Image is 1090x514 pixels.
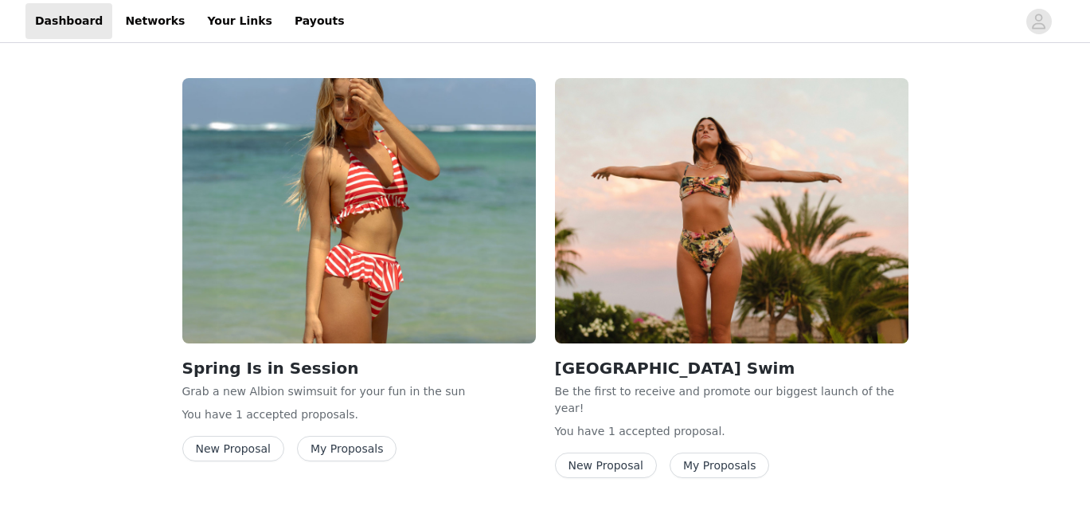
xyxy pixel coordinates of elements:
[285,3,354,39] a: Payouts
[182,436,284,461] button: New Proposal
[182,78,536,343] img: Albion Fit
[555,423,908,440] p: You have 1 accepted proposal .
[555,78,908,343] img: Albion Fit
[182,406,536,423] p: You have 1 accepted proposal .
[115,3,194,39] a: Networks
[197,3,282,39] a: Your Links
[349,408,354,421] span: s
[1031,9,1046,34] div: avatar
[555,453,657,478] button: New Proposal
[670,453,770,478] button: My Proposals
[182,356,536,380] h2: Spring Is in Session
[297,436,397,461] button: My Proposals
[182,383,536,400] p: Grab a new Albion swimsuit for your fun in the sun
[25,3,112,39] a: Dashboard
[555,356,908,380] h2: [GEOGRAPHIC_DATA] Swim
[555,383,908,417] p: Be the first to receive and promote our biggest launch of the year!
